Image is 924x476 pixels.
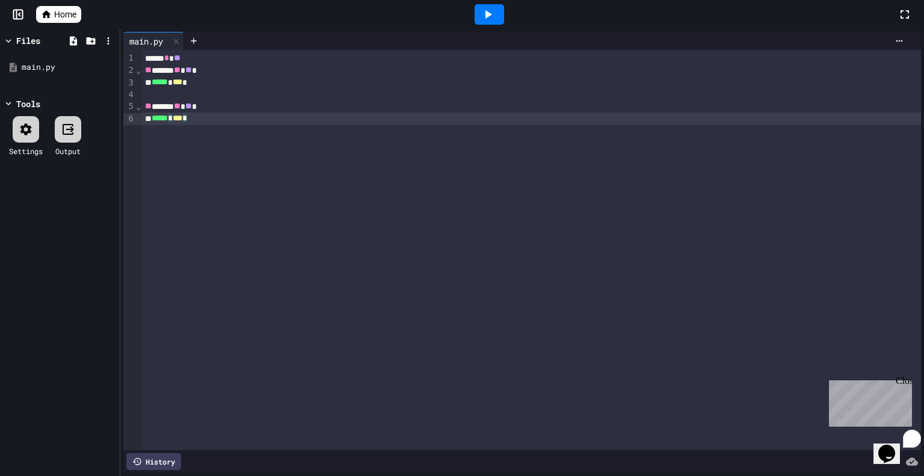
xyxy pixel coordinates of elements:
div: 6 [123,113,135,125]
a: Home [36,6,81,23]
div: main.py [123,32,184,50]
span: Home [54,8,76,20]
iframe: chat widget [873,428,912,464]
span: Fold line [135,102,141,111]
div: main.py [22,61,115,73]
div: 4 [123,89,135,101]
div: Files [16,34,40,47]
div: Chat with us now!Close [5,5,83,76]
div: 2 [123,64,135,76]
div: 5 [123,100,135,113]
div: Output [55,146,81,156]
iframe: chat widget [824,376,912,427]
div: History [126,453,181,470]
div: To enrich screen reader interactions, please activate Accessibility in Grammarly extension settings [141,50,921,450]
div: Tools [16,97,40,110]
div: Settings [9,146,43,156]
div: 1 [123,52,135,64]
div: 3 [123,77,135,89]
div: main.py [123,35,169,48]
span: Fold line [135,66,141,75]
